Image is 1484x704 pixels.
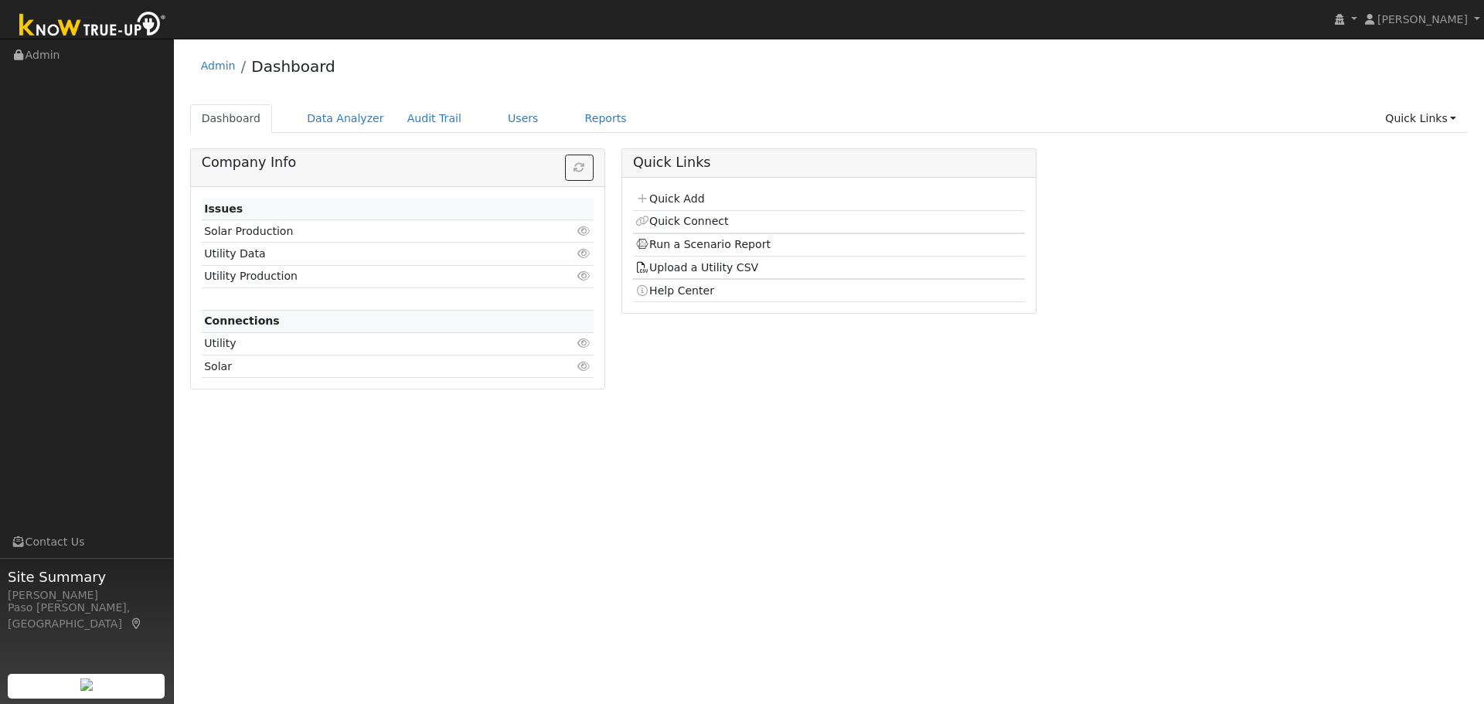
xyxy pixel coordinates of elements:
[201,60,236,72] a: Admin
[396,104,473,133] a: Audit Trail
[577,248,591,259] i: Click to view
[496,104,550,133] a: Users
[577,361,591,372] i: Click to view
[202,265,530,287] td: Utility Production
[635,192,704,205] a: Quick Add
[202,220,530,243] td: Solar Production
[202,243,530,265] td: Utility Data
[574,104,638,133] a: Reports
[577,270,591,281] i: Click to view
[635,284,714,297] a: Help Center
[8,600,165,632] div: Paso [PERSON_NAME], [GEOGRAPHIC_DATA]
[8,566,165,587] span: Site Summary
[635,215,728,227] a: Quick Connect
[202,355,530,378] td: Solar
[633,155,1025,171] h5: Quick Links
[204,202,243,215] strong: Issues
[295,104,396,133] a: Data Analyzer
[635,261,758,274] a: Upload a Utility CSV
[190,104,273,133] a: Dashboard
[8,587,165,604] div: [PERSON_NAME]
[80,678,93,691] img: retrieve
[202,332,530,355] td: Utility
[130,617,144,630] a: Map
[635,238,771,250] a: Run a Scenario Report
[577,338,591,349] i: Click to view
[204,315,280,327] strong: Connections
[1373,104,1468,133] a: Quick Links
[12,9,174,43] img: Know True-Up
[577,226,591,236] i: Click to view
[202,155,594,171] h5: Company Info
[1377,13,1468,26] span: [PERSON_NAME]
[251,57,335,76] a: Dashboard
